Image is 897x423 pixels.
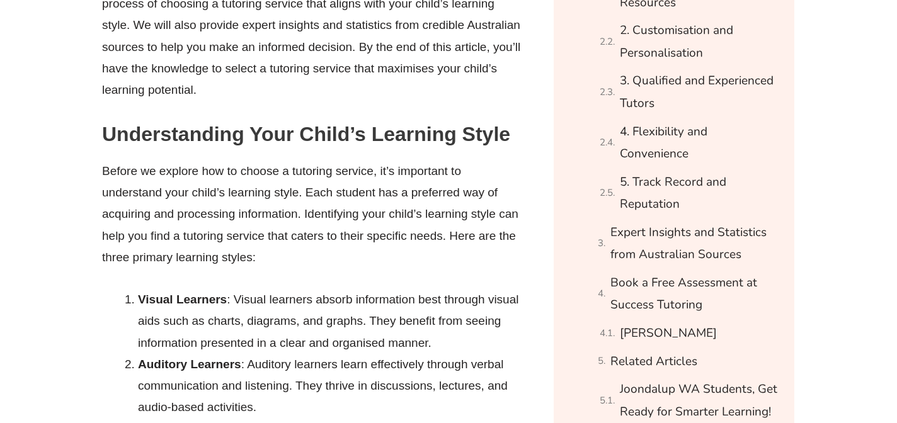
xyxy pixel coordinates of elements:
li: : Auditory learners learn effectively through verbal communication and listening. They thrive in ... [138,354,524,419]
a: Related Articles [610,351,697,373]
a: Joondalup WA Students, Get Ready for Smarter Learning! [620,378,779,423]
strong: Auditory Learners [138,358,241,371]
a: 4. Flexibility and Convenience [620,121,779,166]
iframe: Chat Widget [681,281,897,423]
a: Book a Free Assessment at Success Tutoring [610,272,779,317]
a: [PERSON_NAME] [620,322,717,344]
strong: Visual Learners [138,293,227,306]
a: Expert Insights and Statistics from Australian Sources [610,222,779,266]
strong: Understanding Your Child’s Learning Style [102,123,510,145]
p: Before we explore how to choose a tutoring service, it’s important to understand your child’s lea... [102,161,524,268]
a: 3. Qualified and Experienced Tutors [620,70,779,115]
a: 2. Customisation and Personalisation [620,20,779,64]
li: : Visual learners absorb information best through visual aids such as charts, diagrams, and graph... [138,289,524,354]
a: 5. Track Record and Reputation [620,171,779,216]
